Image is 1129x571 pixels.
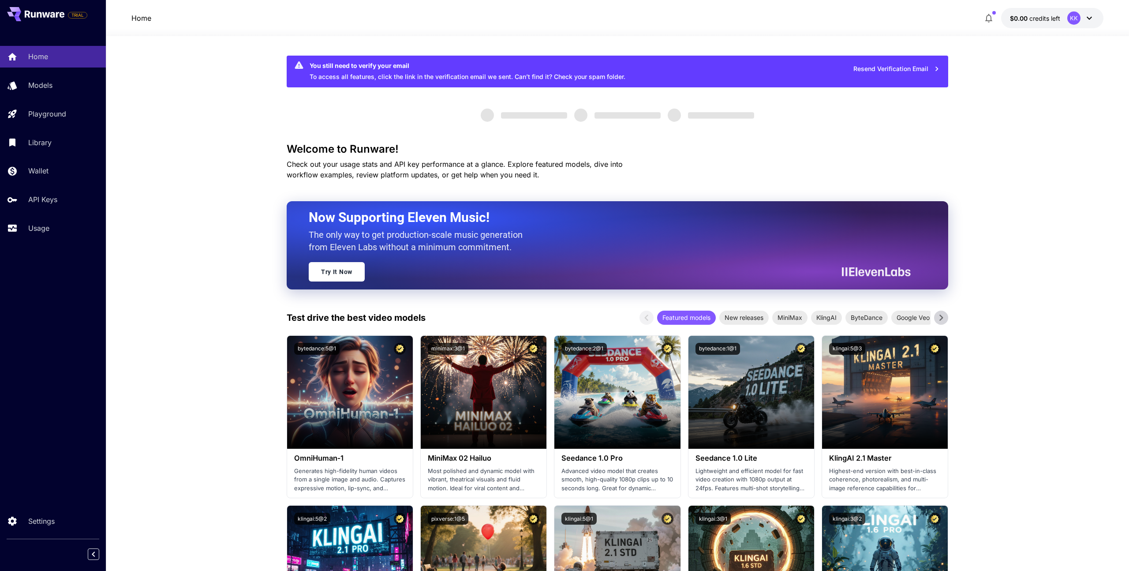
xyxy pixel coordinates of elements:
div: KlingAI [811,311,842,325]
p: Settings [28,516,55,526]
button: bytedance:5@1 [294,343,340,355]
div: Collapse sidebar [94,546,106,562]
button: Certified Model – Vetted for best performance and includes a commercial license. [929,343,941,355]
button: Certified Model – Vetted for best performance and includes a commercial license. [795,343,807,355]
button: $0.00KK [1001,8,1103,28]
p: The only way to get production-scale music generation from Eleven Labs without a minimum commitment. [309,229,529,253]
button: pixverse:1@5 [428,513,468,525]
img: alt [287,336,413,449]
button: Certified Model – Vetted for best performance and includes a commercial license. [394,513,406,525]
button: Collapse sidebar [88,548,99,560]
p: Wallet [28,165,49,176]
p: Test drive the best video models [287,311,426,324]
h3: Seedance 1.0 Pro [561,454,673,462]
p: API Keys [28,194,57,205]
button: klingai:5@1 [561,513,597,525]
p: Library [28,137,52,148]
p: Generates high-fidelity human videos from a single image and audio. Captures expressive motion, l... [294,467,406,493]
p: Home [28,51,48,62]
div: ByteDance [845,311,888,325]
h3: Welcome to Runware! [287,143,948,155]
div: KK [1067,11,1080,25]
span: KlingAI [811,313,842,322]
button: Certified Model – Vetted for best performance and includes a commercial license. [394,343,406,355]
button: klingai:3@1 [695,513,731,525]
p: Playground [28,109,66,119]
h3: KlingAI 2.1 Master [829,454,941,462]
p: Most polished and dynamic model with vibrant, theatrical visuals and fluid motion. Ideal for vira... [428,467,539,493]
button: Certified Model – Vetted for best performance and includes a commercial license. [795,513,807,525]
button: Certified Model – Vetted for best performance and includes a commercial license. [929,513,941,525]
img: alt [688,336,814,449]
div: Featured models [657,311,716,325]
button: minimax:3@1 [428,343,468,355]
button: Certified Model – Vetted for best performance and includes a commercial license. [527,343,539,355]
span: $0.00 [1010,15,1029,22]
div: MiniMax [772,311,807,325]
button: Certified Model – Vetted for best performance and includes a commercial license. [662,513,673,525]
span: Check out your usage stats and API key performance at a glance. Explore featured models, dive int... [287,160,623,179]
button: bytedance:1@1 [695,343,740,355]
div: New releases [719,311,769,325]
span: MiniMax [772,313,807,322]
p: Lightweight and efficient model for fast video creation with 1080p output at 24fps. Features mult... [695,467,807,493]
a: Try It Now [309,262,365,282]
span: TRIAL [68,12,87,19]
h3: MiniMax 02 Hailuo [428,454,539,462]
div: To access all features, click the link in the verification email we sent. Can’t find it? Check yo... [310,58,625,85]
a: Home [131,13,151,23]
p: Usage [28,223,49,233]
h3: OmniHuman‑1 [294,454,406,462]
button: klingai:5@2 [294,513,330,525]
span: Featured models [657,313,716,322]
span: Add your payment card to enable full platform functionality. [68,10,87,20]
nav: breadcrumb [131,13,151,23]
h2: Now Supporting Eleven Music! [309,209,904,226]
div: $0.00 [1010,14,1060,23]
p: Models [28,80,52,90]
img: alt [554,336,680,449]
img: alt [421,336,546,449]
span: credits left [1029,15,1060,22]
img: alt [822,336,948,449]
button: Certified Model – Vetted for best performance and includes a commercial license. [662,343,673,355]
button: bytedance:2@1 [561,343,607,355]
button: klingai:5@3 [829,343,865,355]
button: Certified Model – Vetted for best performance and includes a commercial license. [527,513,539,525]
button: Resend Verification Email [849,60,945,78]
div: Google Veo [891,311,935,325]
span: Google Veo [891,313,935,322]
button: klingai:3@2 [829,513,865,525]
p: Advanced video model that creates smooth, high-quality 1080p clips up to 10 seconds long. Great f... [561,467,673,493]
h3: Seedance 1.0 Lite [695,454,807,462]
div: You still need to verify your email [310,61,625,70]
span: New releases [719,313,769,322]
span: ByteDance [845,313,888,322]
p: Highest-end version with best-in-class coherence, photorealism, and multi-image reference capabil... [829,467,941,493]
